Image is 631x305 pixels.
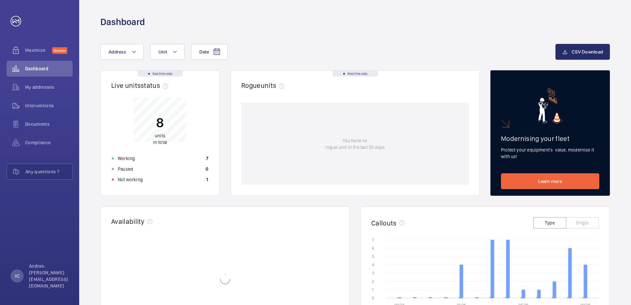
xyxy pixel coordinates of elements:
[199,49,209,54] span: Date
[372,296,374,300] text: 0
[533,217,566,228] button: Type
[25,139,73,146] span: Compliance
[52,47,67,54] span: Discover
[325,137,385,151] p: You have no rogue unit in the last 30 days
[150,44,184,60] button: Unit
[138,71,183,77] div: Real time data
[372,254,374,259] text: 5
[501,147,599,160] p: Protect your equipment's value, modernise it with us!
[572,49,603,54] span: CSV Download
[25,47,52,53] span: Maximize
[372,279,374,284] text: 2
[206,155,208,162] p: 7
[501,173,599,189] a: Learn more
[15,273,20,279] p: AC
[261,81,287,89] span: units
[100,44,144,60] button: Address
[25,102,73,109] span: Interventions
[109,49,126,54] span: Address
[29,263,69,289] p: Andras. [PERSON_NAME][EMAIL_ADDRESS][DOMAIN_NAME]
[100,16,145,28] h1: Dashboard
[25,121,73,127] span: Documents
[191,44,228,60] button: Date
[118,155,135,162] p: Working
[371,219,397,227] h2: Callouts
[501,134,599,143] h2: Modernising your fleet
[538,88,562,124] img: marketing-card.svg
[25,168,72,175] span: Any questions ?
[241,81,287,89] h2: Rogue
[206,166,208,172] p: 0
[155,133,165,138] span: units
[333,71,378,77] div: Real time data
[118,176,143,183] p: Not working
[206,176,208,183] p: 1
[25,65,73,72] span: Dashboard
[372,271,374,275] text: 3
[118,166,133,172] p: Paused
[158,49,167,54] span: Unit
[372,288,374,292] text: 1
[372,238,374,242] text: 7
[141,81,171,89] span: status
[566,217,599,228] button: Origin
[153,132,167,146] p: in total
[111,217,145,225] h2: Availability
[111,81,171,89] h2: Live units
[555,44,610,60] button: CSV Download
[372,262,374,267] text: 4
[372,246,374,251] text: 6
[25,84,73,90] span: My addresses
[153,114,167,131] p: 8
